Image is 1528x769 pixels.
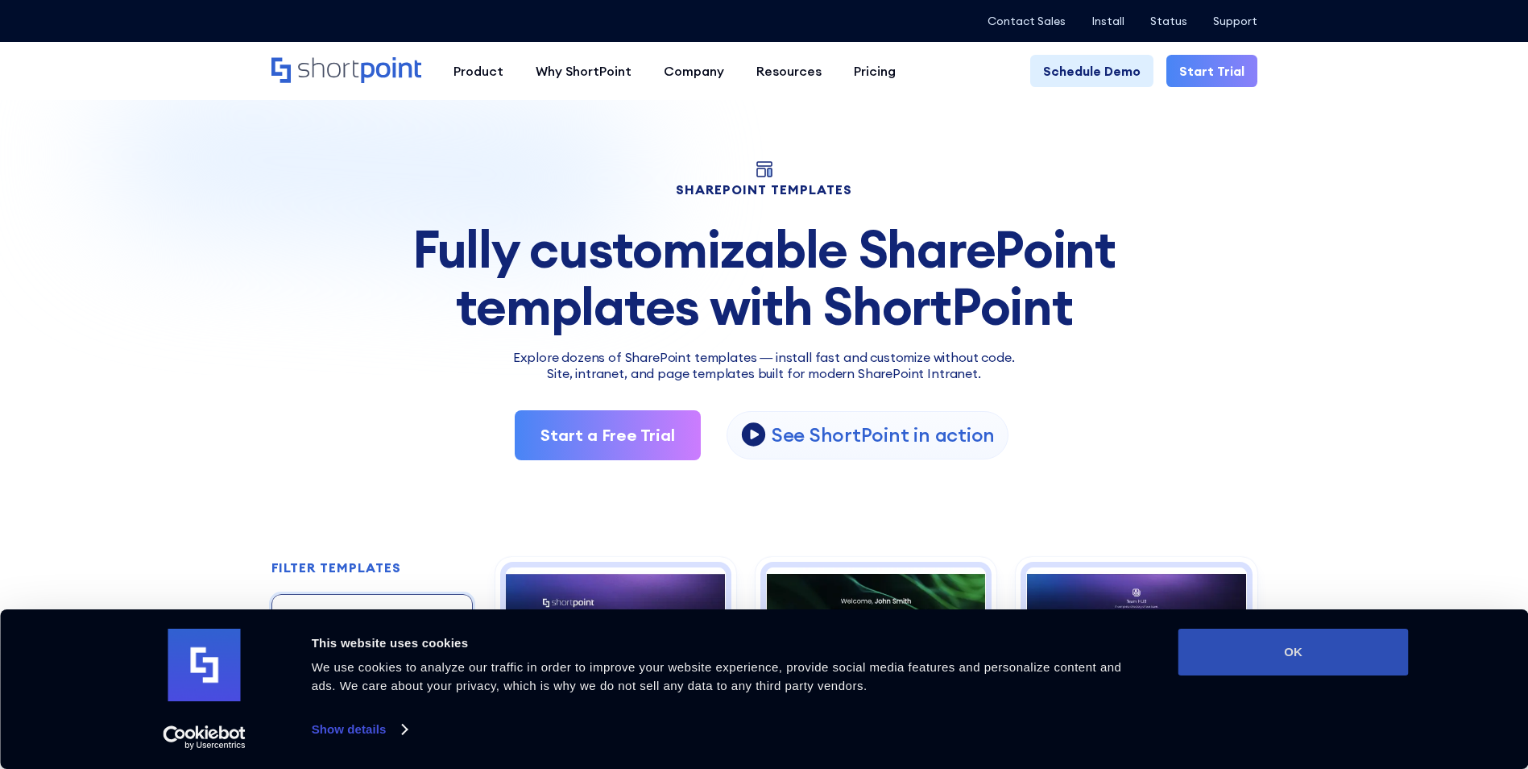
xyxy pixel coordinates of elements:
[664,61,724,81] div: Company
[271,594,473,638] input: search all templates
[740,55,838,87] a: Resources
[453,61,503,81] div: Product
[515,410,701,460] a: Start a Free Trial
[271,184,1257,195] h1: SHAREPOINT TEMPLATES
[271,57,421,85] a: Home
[766,567,986,733] img: Intranet Layout 6 – SharePoint Homepage Design: Personalized intranet homepage for search, news, ...
[506,567,726,733] img: Intranet Layout 2 – SharePoint Homepage Design: Modern homepage for news, tools, people, and events.
[520,55,648,87] a: Why ShortPoint
[1150,15,1187,27] a: Status
[1213,15,1257,27] a: Support
[271,347,1257,367] p: Explore dozens of SharePoint templates — install fast and customize without code.
[1030,55,1153,87] a: Schedule Demo
[727,411,1008,459] a: open lightbox
[772,422,995,447] p: See ShortPoint in action
[838,55,912,87] a: Pricing
[1166,55,1257,87] a: Start Trial
[271,367,1257,381] h2: Site, intranet, and page templates built for modern SharePoint Intranet.
[1026,567,1246,733] img: Team Hub 4 – SharePoint Employee Portal Template: Employee portal for people, calendar, skills, a...
[312,634,1142,653] div: This website uses cookies
[1091,15,1124,27] a: Install
[271,221,1257,335] div: Fully customizable SharePoint templates with ShortPoint
[854,61,896,81] div: Pricing
[1178,629,1409,675] button: OK
[312,660,1122,692] span: We use cookies to analyze our traffic in order to improve your website experience, provide social...
[134,725,275,750] a: Usercentrics Cookiebot - opens in a new window
[271,561,401,574] div: FILTER TEMPLATES
[437,55,520,87] a: Product
[988,15,1066,27] a: Contact Sales
[648,55,740,87] a: Company
[168,629,241,701] img: logo
[756,61,822,81] div: Resources
[536,61,631,81] div: Why ShortPoint
[312,717,407,742] a: Show details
